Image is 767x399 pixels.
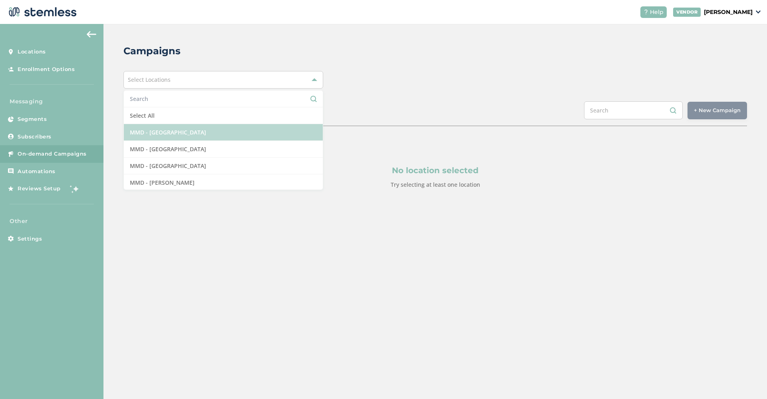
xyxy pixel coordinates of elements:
input: Search [130,95,317,103]
h2: Campaigns [123,44,181,58]
iframe: Chat Widget [727,361,767,399]
li: MMD - [GEOGRAPHIC_DATA] [124,124,323,141]
span: On-demand Campaigns [18,150,87,158]
span: Select Locations [128,76,171,83]
img: glitter-stars-b7820f95.gif [67,181,83,197]
img: icon-help-white-03924b79.svg [644,10,648,14]
li: Select All [124,107,323,124]
span: Reviews Setup [18,185,61,193]
li: MMD - [GEOGRAPHIC_DATA] [124,141,323,158]
span: Subscribers [18,133,52,141]
input: Search [584,101,683,119]
div: VENDOR [673,8,701,17]
span: Settings [18,235,42,243]
label: Try selecting at least one location [391,181,480,188]
img: logo-dark-0685b13c.svg [6,4,77,20]
img: icon-arrow-back-accent-c549486e.svg [87,31,96,38]
p: No location selected [162,164,709,176]
span: Segments [18,115,47,123]
li: MMD - [PERSON_NAME] [124,174,323,191]
span: Automations [18,168,56,176]
img: icon_down-arrow-small-66adaf34.svg [756,10,761,14]
span: Locations [18,48,46,56]
span: Enrollment Options [18,65,75,73]
p: [PERSON_NAME] [704,8,753,16]
li: MMD - [GEOGRAPHIC_DATA] [124,158,323,174]
span: Help [650,8,664,16]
